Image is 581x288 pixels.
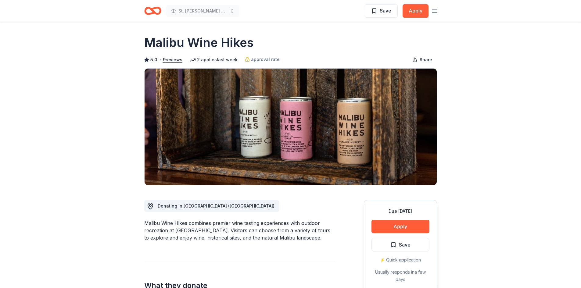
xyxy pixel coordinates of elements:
span: Save [399,241,411,249]
h1: Malibu Wine Hikes [144,34,254,51]
div: Usually responds in a few days [371,268,429,283]
div: Due [DATE] [371,208,429,215]
div: 2 applies last week [190,56,238,63]
div: ⚡️ Quick application [371,256,429,264]
div: Malibu Wine Hikes combines premier wine tasting experiences with outdoor recreation at [GEOGRAPHI... [144,219,335,241]
button: Apply [403,4,429,18]
button: Apply [371,220,429,233]
span: • [159,57,161,62]
a: approval rate [245,56,280,63]
img: Image for Malibu Wine Hikes [145,69,437,185]
button: Save [371,238,429,251]
span: Save [380,7,391,15]
button: 9reviews [163,56,182,63]
span: St. [PERSON_NAME] of Siena Fall Festival Silent Auction [178,7,227,15]
button: St. [PERSON_NAME] of Siena Fall Festival Silent Auction [166,5,239,17]
a: Home [144,4,161,18]
span: 5.0 [150,56,157,63]
span: Donating in [GEOGRAPHIC_DATA] ([GEOGRAPHIC_DATA]) [158,203,274,208]
span: approval rate [251,56,280,63]
button: Save [365,4,398,18]
span: Share [420,56,432,63]
button: Share [407,54,437,66]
